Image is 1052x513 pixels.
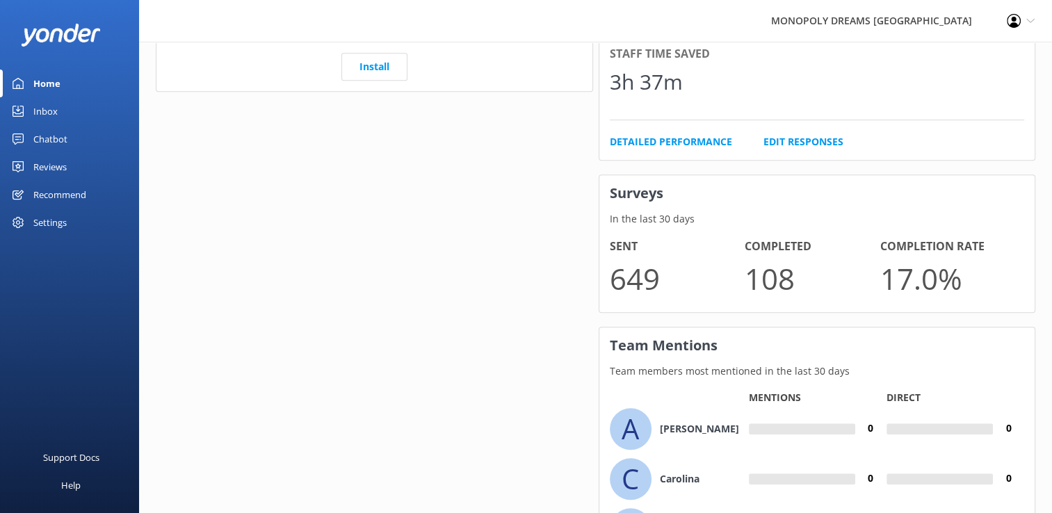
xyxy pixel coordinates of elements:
[855,471,887,486] h4: 0
[599,364,1035,379] p: Team members most mentioned in the last 30 days
[610,408,652,450] div: A
[610,255,745,302] p: 649
[855,421,887,436] h4: 0
[610,65,683,99] div: 3h 37m
[33,181,86,209] div: Recommend
[33,97,58,125] div: Inbox
[599,327,1035,364] h3: Team Mentions
[33,125,67,153] div: Chatbot
[993,471,1024,486] h4: 0
[33,153,67,181] div: Reviews
[610,134,732,149] a: Detailed Performance
[660,421,739,437] h4: [PERSON_NAME]
[610,238,745,256] h4: Sent
[763,134,843,149] a: Edit Responses
[749,391,801,404] p: Mentions
[33,209,67,236] div: Settings
[599,211,1035,227] p: In the last 30 days
[43,443,99,471] div: Support Docs
[33,70,60,97] div: Home
[61,471,81,499] div: Help
[341,53,407,81] a: Install
[660,471,699,487] h4: Carolina
[745,238,880,256] h4: Completed
[993,421,1024,436] h4: 0
[880,255,1016,302] p: 17.0 %
[880,238,1016,256] h4: Completion Rate
[599,175,1035,211] h3: Surveys
[887,391,921,404] p: Direct
[610,45,1025,63] div: Staff time saved
[21,24,101,47] img: yonder-white-logo.png
[610,458,652,500] div: C
[745,255,880,302] p: 108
